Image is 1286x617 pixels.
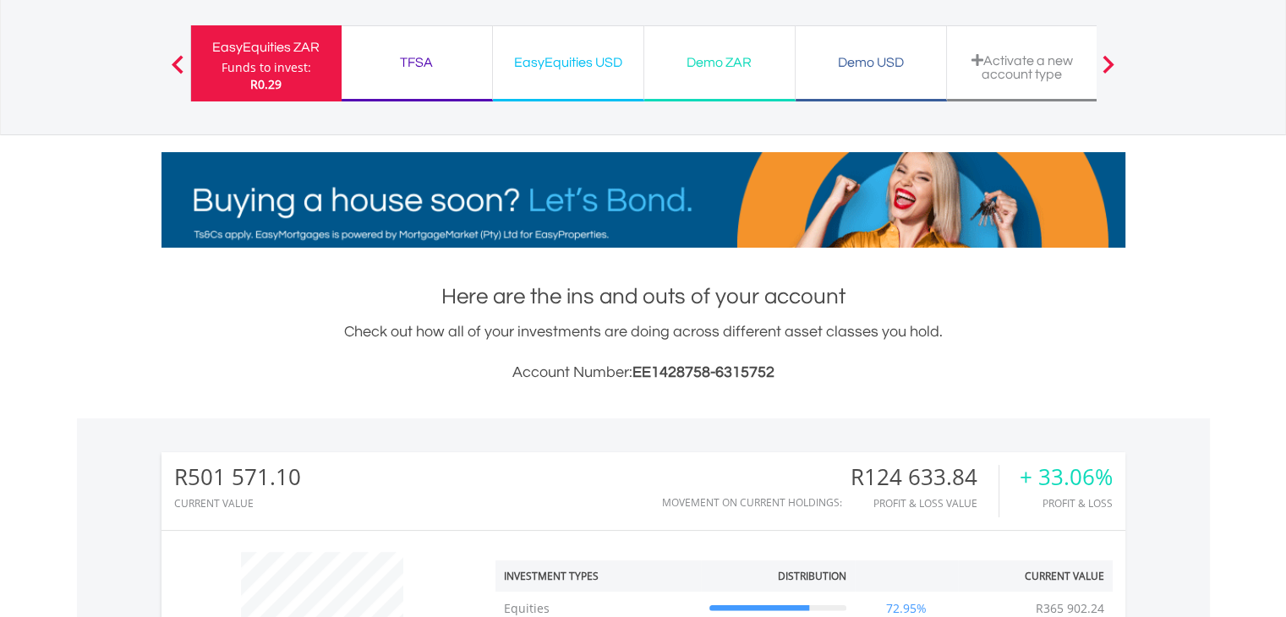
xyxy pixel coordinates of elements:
th: Current Value [958,560,1113,592]
h1: Here are the ins and outs of your account [161,281,1125,312]
div: Distribution [778,569,846,583]
div: Demo USD [806,51,936,74]
div: Profit & Loss [1020,498,1113,509]
div: CURRENT VALUE [174,498,301,509]
img: EasyMortage Promotion Banner [161,152,1125,248]
div: R124 633.84 [851,465,999,489]
div: + 33.06% [1020,465,1113,489]
div: EasyEquities ZAR [201,35,331,59]
div: EasyEquities USD [503,51,633,74]
span: EE1428758-6315752 [632,364,774,380]
div: Movement on Current Holdings: [662,497,842,508]
span: R0.29 [250,76,282,92]
h3: Account Number: [161,361,1125,385]
div: Demo ZAR [654,51,785,74]
div: Profit & Loss Value [851,498,999,509]
th: Investment Types [495,560,701,592]
div: R501 571.10 [174,465,301,489]
div: Check out how all of your investments are doing across different asset classes you hold. [161,320,1125,385]
div: Funds to invest: [222,59,311,76]
div: TFSA [352,51,482,74]
div: Activate a new account type [957,53,1087,81]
